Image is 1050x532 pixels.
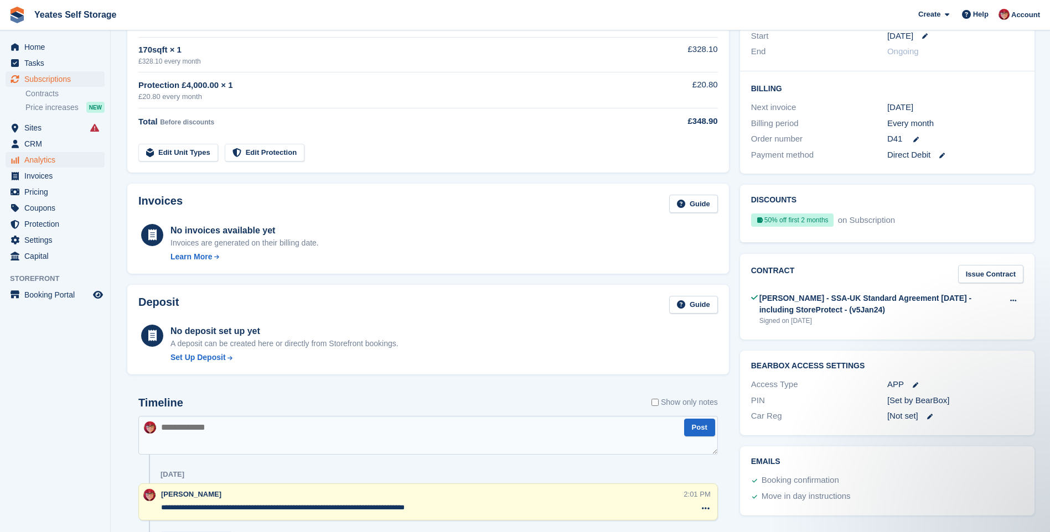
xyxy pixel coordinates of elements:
[170,251,212,263] div: Learn More
[651,397,718,408] label: Show only notes
[170,338,399,350] p: A deposit can be created here or directly from Storefront bookings.
[170,224,319,237] div: No invoices available yet
[751,394,887,407] div: PIN
[161,490,221,498] span: [PERSON_NAME]
[887,30,913,43] time: 2025-10-05 00:00:00 UTC
[6,152,105,168] a: menu
[24,136,91,152] span: CRM
[651,397,659,408] input: Show only notes
[958,265,1023,283] a: Issue Contract
[6,39,105,55] a: menu
[24,216,91,232] span: Protection
[24,152,91,168] span: Analytics
[751,265,795,283] h2: Contract
[86,102,105,113] div: NEW
[90,123,99,132] i: Smart entry sync failures have occurred
[751,30,887,43] div: Start
[24,71,91,87] span: Subscriptions
[887,101,1023,114] div: [DATE]
[6,168,105,184] a: menu
[170,352,399,363] a: Set Up Deposit
[684,419,715,437] button: Post
[759,316,1003,326] div: Signed on [DATE]
[144,421,156,434] img: Wendie Tanner
[836,215,895,225] span: on Subscription
[6,55,105,71] a: menu
[6,216,105,232] a: menu
[170,237,319,249] div: Invoices are generated on their billing date.
[24,55,91,71] span: Tasks
[887,378,1023,391] div: APP
[751,457,1023,466] h2: Emails
[759,293,1003,316] div: [PERSON_NAME] - SSA-UK Standard Agreement [DATE] - including StoreProtect - (v5Jan24)
[25,88,105,99] a: Contracts
[138,91,629,102] div: £20.80 every month
[225,144,304,162] a: Edit Protection
[24,232,91,248] span: Settings
[24,120,91,135] span: Sites
[138,195,183,213] h2: Invoices
[24,287,91,302] span: Booking Portal
[887,46,919,56] span: Ongoing
[1011,9,1040,20] span: Account
[143,489,156,501] img: Wendie Tanner
[6,120,105,135] a: menu
[751,213,834,227] div: 50% off first 2 months
[30,6,121,24] a: Yeates Self Storage
[887,133,903,145] span: D41
[669,296,718,314] a: Guide
[887,117,1023,130] div: Every month
[160,118,214,126] span: Before discounts
[887,410,1023,423] div: [Not set]
[138,56,629,66] div: £328.10 every month
[669,195,718,213] a: Guide
[751,196,1023,205] h2: Discounts
[170,325,399,338] div: No deposit set up yet
[138,144,218,162] a: Edit Unit Types
[973,9,989,20] span: Help
[138,44,629,56] div: 170sqft × 1
[170,352,226,363] div: Set Up Deposit
[24,184,91,200] span: Pricing
[751,117,887,130] div: Billing period
[887,149,1023,161] div: Direct Debit
[24,168,91,184] span: Invoices
[751,133,887,145] div: Order number
[751,410,887,423] div: Car Reg
[10,273,110,284] span: Storefront
[9,7,25,23] img: stora-icon-8386f47178a22dfd0bd8f6a31ec36ba5ce8667c1dd55bd0f319d3a0aa187defe.svg
[6,248,105,264] a: menu
[25,102,79,113] span: Price increases
[629,37,718,72] td: £328.10
[24,200,91,216] span: Coupons
[762,490,851,503] div: Move in day instructions
[91,288,105,301] a: Preview store
[6,200,105,216] a: menu
[918,9,940,20] span: Create
[6,184,105,200] a: menu
[6,71,105,87] a: menu
[138,79,629,92] div: Protection £4,000.00 × 1
[762,474,839,487] div: Booking confirmation
[25,101,105,113] a: Price increases NEW
[629,115,718,128] div: £348.90
[629,72,718,108] td: £20.80
[751,362,1023,371] h2: BearBox Access Settings
[24,39,91,55] span: Home
[138,296,179,314] h2: Deposit
[751,101,887,114] div: Next invoice
[751,149,887,161] div: Payment method
[6,136,105,152] a: menu
[24,248,91,264] span: Capital
[887,394,1023,407] div: [Set by BearBox]
[138,397,183,409] h2: Timeline
[751,82,1023,93] h2: Billing
[751,45,887,58] div: End
[170,251,319,263] a: Learn More
[138,117,158,126] span: Total
[684,489,710,499] div: 2:01 PM
[999,9,1010,20] img: Wendie Tanner
[751,378,887,391] div: Access Type
[6,287,105,302] a: menu
[161,470,184,479] div: [DATE]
